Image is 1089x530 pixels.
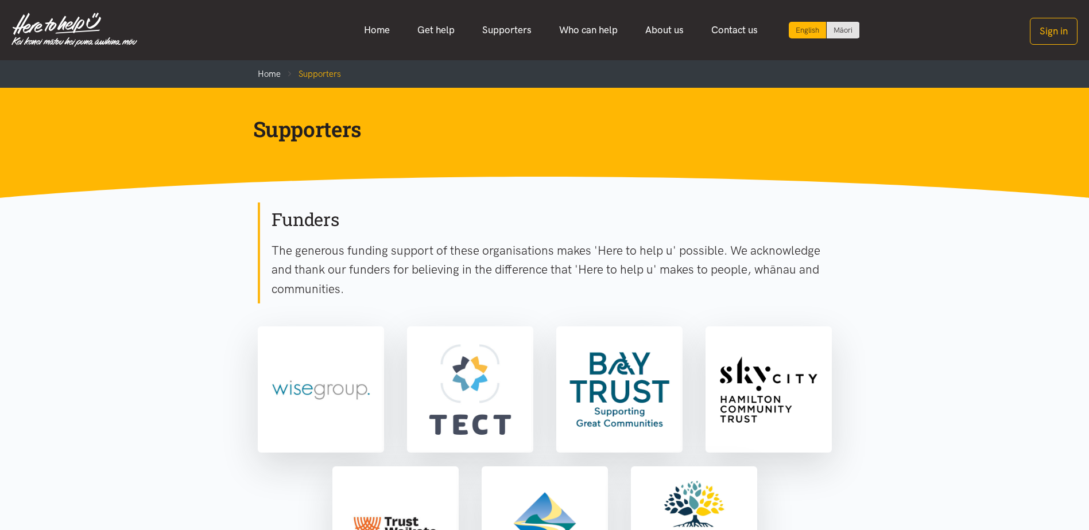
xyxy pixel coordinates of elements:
[789,22,827,38] div: Current language
[258,326,384,453] a: Wise Group
[272,241,832,299] p: The generous funding support of these organisations makes 'Here to help u' possible. We acknowled...
[468,18,545,42] a: Supporters
[409,329,531,450] img: TECT
[281,67,341,81] li: Supporters
[407,326,533,453] a: TECT
[545,18,631,42] a: Who can help
[697,18,772,42] a: Contact us
[11,13,137,47] img: Home
[258,69,281,79] a: Home
[631,18,697,42] a: About us
[260,329,382,450] img: Wise Group
[1030,18,1078,45] button: Sign in
[556,326,683,453] a: Bay Trust
[272,208,832,232] h2: Funders
[708,329,830,450] img: Sky City Community Trust
[789,22,860,38] div: Language toggle
[404,18,468,42] a: Get help
[559,329,680,450] img: Bay Trust
[253,115,818,143] h1: Supporters
[827,22,859,38] a: Switch to Te Reo Māori
[350,18,404,42] a: Home
[706,326,832,453] a: Sky City Community Trust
